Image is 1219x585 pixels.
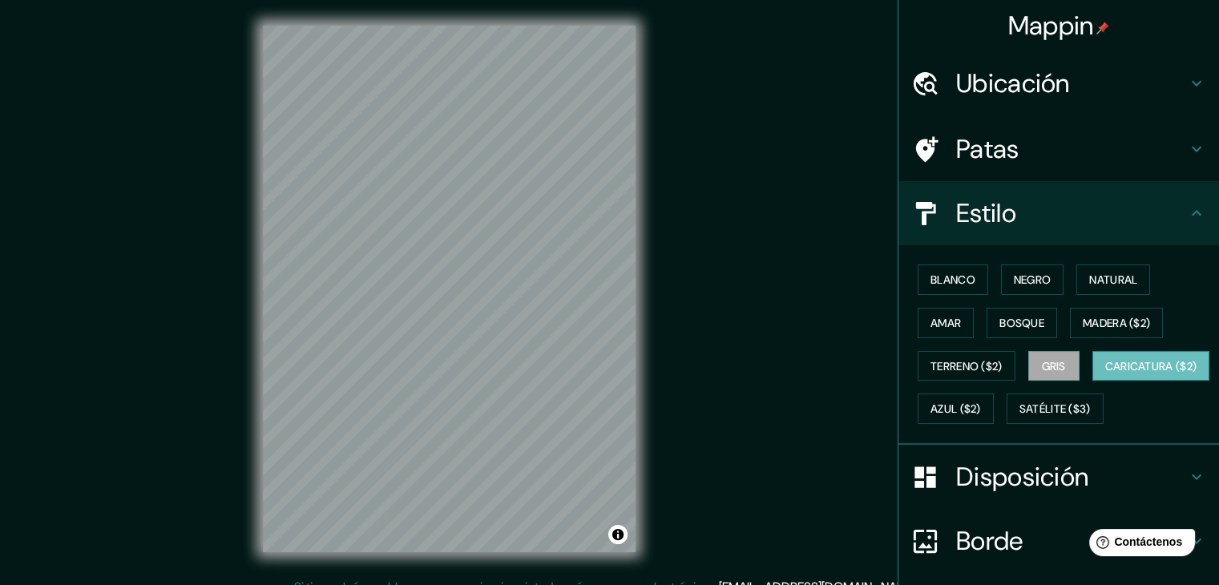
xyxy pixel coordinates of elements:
div: Ubicación [898,51,1219,115]
font: Estilo [956,196,1016,230]
button: Satélite ($3) [1007,393,1104,424]
canvas: Mapa [263,26,636,552]
font: Ubicación [956,67,1070,100]
button: Terreno ($2) [918,351,1015,381]
font: Satélite ($3) [1019,402,1091,417]
img: pin-icon.png [1096,22,1109,34]
div: Borde [898,509,1219,573]
button: Amar [918,308,974,338]
button: Negro [1001,264,1064,295]
button: Gris [1028,351,1080,381]
font: Blanco [930,272,975,287]
font: Bosque [999,316,1044,330]
button: Blanco [918,264,988,295]
font: Azul ($2) [930,402,981,417]
font: Amar [930,316,961,330]
div: Estilo [898,181,1219,245]
font: Caricatura ($2) [1105,359,1197,373]
button: Activar o desactivar atribución [608,525,628,544]
button: Caricatura ($2) [1092,351,1210,381]
font: Disposición [956,460,1088,494]
button: Natural [1076,264,1150,295]
font: Negro [1014,272,1051,287]
button: Bosque [987,308,1057,338]
font: Terreno ($2) [930,359,1003,373]
font: Borde [956,524,1023,558]
font: Natural [1089,272,1137,287]
div: Disposición [898,445,1219,509]
iframe: Lanzador de widgets de ayuda [1076,522,1201,567]
div: Patas [898,117,1219,181]
font: Madera ($2) [1083,316,1150,330]
font: Gris [1042,359,1066,373]
button: Madera ($2) [1070,308,1163,338]
button: Azul ($2) [918,393,994,424]
font: Patas [956,132,1019,166]
font: Mappin [1008,9,1094,42]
